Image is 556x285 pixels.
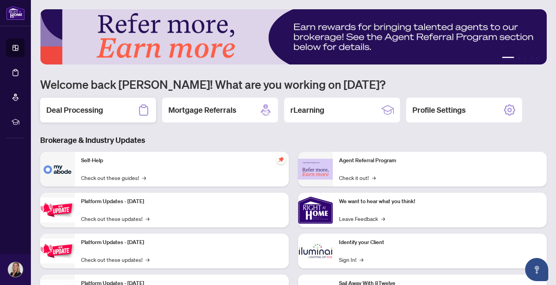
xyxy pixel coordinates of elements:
[81,156,283,165] p: Self-Help
[525,258,548,281] button: Open asap
[339,197,541,206] p: We want to hear what you think!
[146,214,149,223] span: →
[517,57,520,60] button: 2
[81,197,283,206] p: Platform Updates - [DATE]
[142,173,146,182] span: →
[530,57,533,60] button: 4
[40,152,75,187] img: Self-Help
[502,57,514,60] button: 1
[146,255,149,264] span: →
[359,255,363,264] span: →
[46,105,103,115] h2: Deal Processing
[298,159,333,180] img: Agent Referral Program
[40,77,547,92] h1: Welcome back [PERSON_NAME]! What are you working on [DATE]?
[40,9,547,64] img: Slide 0
[339,214,385,223] a: Leave Feedback→
[298,193,333,227] img: We want to hear what you think!
[8,262,23,277] img: Profile Icon
[372,173,376,182] span: →
[339,255,363,264] a: Sign In!→
[40,135,547,146] h3: Brokerage & Industry Updates
[524,57,527,60] button: 3
[339,238,541,247] p: Identify your Client
[339,173,376,182] a: Check it out!→
[81,173,146,182] a: Check out these guides!→
[536,57,539,60] button: 5
[276,155,286,164] span: pushpin
[81,214,149,223] a: Check out these updates!→
[298,234,333,268] img: Identify your Client
[40,198,75,222] img: Platform Updates - July 21, 2025
[381,214,385,223] span: →
[290,105,324,115] h2: rLearning
[81,255,149,264] a: Check out these updates!→
[40,239,75,263] img: Platform Updates - July 8, 2025
[412,105,466,115] h2: Profile Settings
[168,105,236,115] h2: Mortgage Referrals
[339,156,541,165] p: Agent Referral Program
[81,238,283,247] p: Platform Updates - [DATE]
[6,6,25,20] img: logo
